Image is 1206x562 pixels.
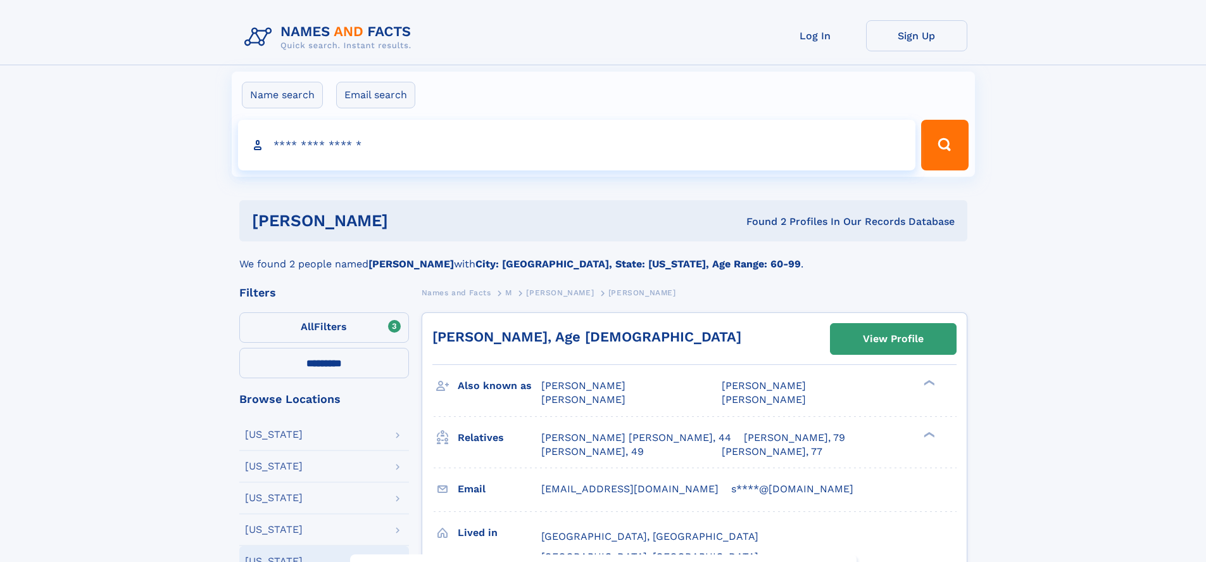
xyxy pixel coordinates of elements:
[245,461,303,471] div: [US_STATE]
[458,375,541,397] h3: Also known as
[458,427,541,449] h3: Relatives
[744,431,845,445] a: [PERSON_NAME], 79
[722,380,806,392] span: [PERSON_NAME]
[920,430,936,438] div: ❯
[245,493,303,503] div: [US_STATE]
[541,431,731,445] a: [PERSON_NAME] [PERSON_NAME], 44
[541,483,719,495] span: [EMAIL_ADDRESS][DOMAIN_NAME]
[475,258,801,270] b: City: [GEOGRAPHIC_DATA], State: [US_STATE], Age Range: 60-99
[458,522,541,544] h3: Lived in
[458,478,541,500] h3: Email
[252,213,567,229] h1: [PERSON_NAME]
[866,20,967,51] a: Sign Up
[541,380,625,392] span: [PERSON_NAME]
[336,82,415,108] label: Email search
[722,445,822,459] a: [PERSON_NAME], 77
[239,241,967,272] div: We found 2 people named with .
[505,288,512,297] span: M
[541,393,625,406] span: [PERSON_NAME]
[245,430,303,440] div: [US_STATE]
[567,215,955,229] div: Found 2 Profiles In Our Records Database
[608,288,676,297] span: [PERSON_NAME]
[239,312,409,343] label: Filters
[368,258,454,270] b: [PERSON_NAME]
[505,284,512,300] a: M
[245,525,303,535] div: [US_STATE]
[920,379,936,387] div: ❯
[831,324,956,354] a: View Profile
[432,329,741,345] a: [PERSON_NAME], Age [DEMOGRAPHIC_DATA]
[239,20,422,54] img: Logo Names and Facts
[239,287,409,298] div: Filters
[921,120,968,170] button: Search Button
[541,445,644,459] a: [PERSON_NAME], 49
[541,530,758,542] span: [GEOGRAPHIC_DATA], [GEOGRAPHIC_DATA]
[301,321,314,333] span: All
[238,120,916,170] input: search input
[863,324,924,354] div: View Profile
[765,20,866,51] a: Log In
[422,284,491,300] a: Names and Facts
[526,284,594,300] a: [PERSON_NAME]
[526,288,594,297] span: [PERSON_NAME]
[242,82,323,108] label: Name search
[239,393,409,405] div: Browse Locations
[722,393,806,406] span: [PERSON_NAME]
